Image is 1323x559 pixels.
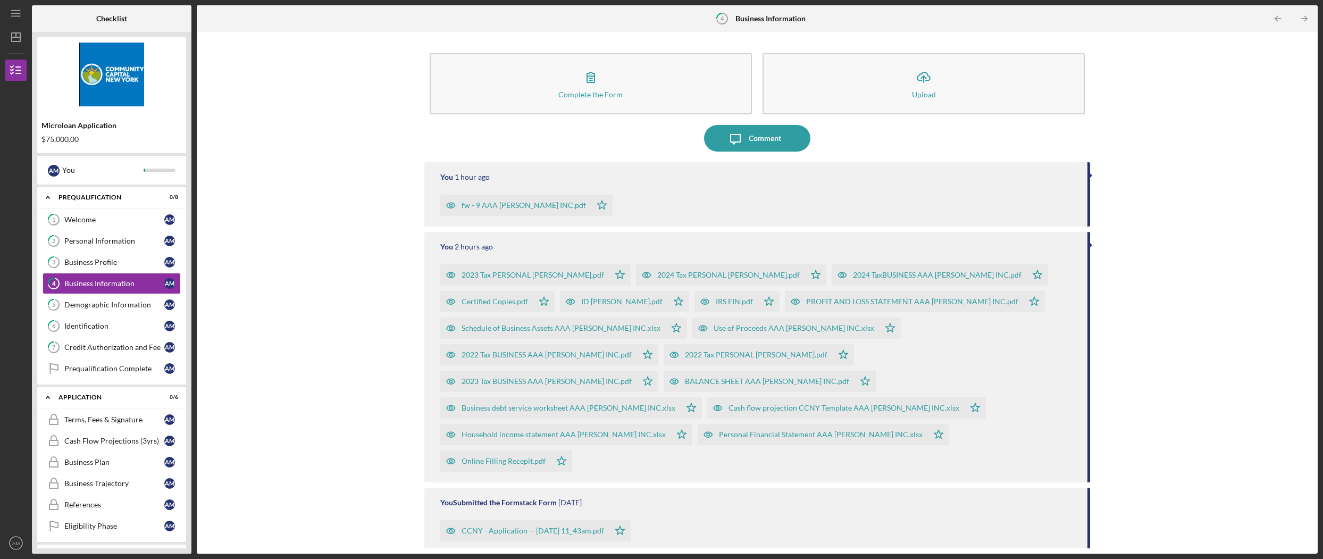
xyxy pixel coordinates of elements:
[694,291,780,312] button: IRS EIN.pdf
[440,291,555,312] button: Certified Copies.pdf
[62,161,144,179] div: You
[430,53,752,114] button: Complete the Form
[12,540,20,546] text: AM
[164,499,175,510] div: A M
[657,271,800,279] div: 2024 Tax PERSONAL [PERSON_NAME].pdf
[43,409,181,430] a: Terms, Fees & SignatureAM
[43,430,181,452] a: Cash Flow Projections (3yrs)AM
[64,458,164,466] div: Business Plan
[64,437,164,445] div: Cash Flow Projections (3yrs)
[440,264,631,286] button: 2023 Tax PERSONAL [PERSON_NAME].pdf
[164,521,175,531] div: A M
[43,294,181,315] a: 5Demographic InformationAM
[41,121,182,130] div: Microloan Application
[58,194,152,201] div: Prequalification
[719,430,923,439] div: Personal Financial Statement AAA [PERSON_NAME] INC.xlsx
[43,209,181,230] a: 1WelcomeAM
[462,377,632,386] div: 2023 Tax BUSINESS AAA [PERSON_NAME] INC.pdf
[462,324,660,332] div: Schedule of Business Assets AAA [PERSON_NAME] INC.xlsx
[164,214,175,225] div: A M
[462,457,546,465] div: Online Filling Recepit.pdf
[64,415,164,424] div: Terms, Fees & Signature
[440,450,572,472] button: Online Filling Recepit.pdf
[685,351,827,359] div: 2022 Tax PERSONAL [PERSON_NAME].pdf
[462,351,632,359] div: 2022 Tax BUSINESS AAA [PERSON_NAME] INC.pdf
[43,515,181,537] a: Eligibility PhaseAM
[440,498,557,507] div: You Submitted the Formstack Form
[64,364,164,373] div: Prequalification Complete
[440,520,631,541] button: CCNY - Application -- [DATE] 11_43am.pdf
[558,90,623,98] div: Complete the Form
[462,297,528,306] div: Certified Copies.pdf
[462,404,675,412] div: Business debt service worksheet AAA [PERSON_NAME] INC.xlsx
[52,238,55,245] tspan: 2
[664,344,854,365] button: 2022 Tax PERSONAL [PERSON_NAME].pdf
[832,264,1048,286] button: 2024 TaxBUSINESS AAA [PERSON_NAME] INC.pdf
[560,291,689,312] button: ID [PERSON_NAME].pdf
[462,201,586,210] div: fw - 9 AAA [PERSON_NAME] INC.pdf
[64,500,164,509] div: References
[43,252,181,273] a: 3Business ProfileAM
[64,522,164,530] div: Eligibility Phase
[462,527,604,535] div: CCNY - Application -- [DATE] 11_43am.pdf
[440,243,453,251] div: You
[721,15,724,22] tspan: 4
[763,53,1085,114] button: Upload
[714,324,874,332] div: Use of Proceeds AAA [PERSON_NAME] INC.xlsx
[52,344,56,351] tspan: 7
[440,424,692,445] button: Household income statement AAA [PERSON_NAME] INC.xlsx
[48,165,60,177] div: A M
[636,264,826,286] button: 2024 Tax PERSONAL [PERSON_NAME].pdf
[159,394,178,401] div: 0 / 6
[64,279,164,288] div: Business Information
[440,195,613,216] button: fw - 9 AAA [PERSON_NAME] INC.pdf
[735,14,806,23] b: Business Information
[716,297,753,306] div: IRS EIN.pdf
[164,457,175,468] div: A M
[440,318,687,339] button: Schedule of Business Assets AAA [PERSON_NAME] INC.xlsx
[58,394,152,401] div: Application
[52,216,55,223] tspan: 1
[43,473,181,494] a: Business TrajectoryAM
[43,358,181,379] a: Prequalification CompleteAM
[581,297,663,306] div: ID [PERSON_NAME].pdf
[749,125,781,152] div: Comment
[43,494,181,515] a: ReferencesAM
[806,297,1018,306] div: PROFIT AND LOSS STATEMENT AAA [PERSON_NAME] INC.pdf
[164,278,175,289] div: A M
[704,125,810,152] button: Comment
[462,430,666,439] div: Household income statement AAA [PERSON_NAME] INC.xlsx
[164,299,175,310] div: A M
[96,14,127,23] b: Checklist
[64,215,164,224] div: Welcome
[164,414,175,425] div: A M
[64,301,164,309] div: Demographic Information
[729,404,959,412] div: Cash flow projection CCNY Template AAA [PERSON_NAME] INC.xlsx
[692,318,901,339] button: Use of Proceeds AAA [PERSON_NAME] INC.xlsx
[440,173,453,181] div: You
[912,90,936,98] div: Upload
[64,479,164,488] div: Business Trajectory
[52,280,56,287] tspan: 4
[43,230,181,252] a: 2Personal InformationAM
[164,436,175,446] div: A M
[64,322,164,330] div: Identification
[159,194,178,201] div: 0 / 8
[685,377,849,386] div: BALANCE SHEET AAA [PERSON_NAME] INC.pdf
[440,397,702,419] button: Business debt service worksheet AAA [PERSON_NAME] INC.xlsx
[664,371,876,392] button: BALANCE SHEET AAA [PERSON_NAME] INC.pdf
[462,271,604,279] div: 2023 Tax PERSONAL [PERSON_NAME].pdf
[43,273,181,294] a: 4Business InformationAM
[707,397,986,419] button: Cash flow projection CCNY Template AAA [PERSON_NAME] INC.xlsx
[41,135,182,144] div: $75,000.00
[785,291,1045,312] button: PROFIT AND LOSS STATEMENT AAA [PERSON_NAME] INC.pdf
[52,259,55,266] tspan: 3
[43,452,181,473] a: Business PlanAM
[440,344,658,365] button: 2022 Tax BUSINESS AAA [PERSON_NAME] INC.pdf
[698,424,949,445] button: Personal Financial Statement AAA [PERSON_NAME] INC.xlsx
[64,258,164,266] div: Business Profile
[558,498,582,507] time: 2025-10-12 15:43
[164,257,175,268] div: A M
[853,271,1021,279] div: 2024 TaxBUSINESS AAA [PERSON_NAME] INC.pdf
[164,363,175,374] div: A M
